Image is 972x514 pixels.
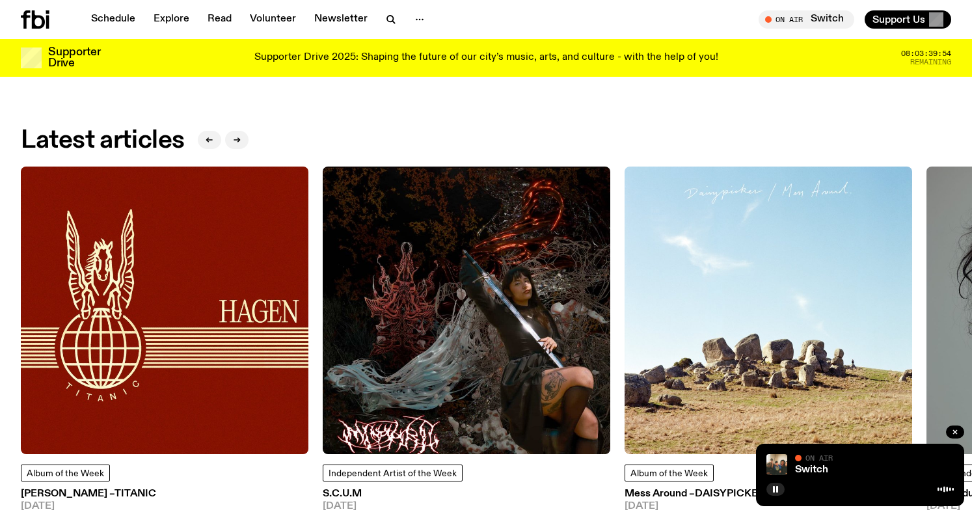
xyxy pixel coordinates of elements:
span: [DATE] [625,502,912,511]
span: Independent Artist of the Week [329,469,457,478]
span: [DATE] [323,502,484,511]
span: Daisypicker [695,489,765,499]
a: Explore [146,10,197,29]
a: Volunteer [242,10,304,29]
span: [DATE] [21,502,308,511]
h3: S.C.U.M [323,489,484,499]
a: Album of the Week [625,465,714,481]
a: Independent Artist of the Week [323,465,463,481]
span: On Air [805,453,833,462]
img: A warm film photo of the switch team sitting close together. from left to right: Cedar, Lau, Sand... [766,454,787,475]
h3: Mess Around – [625,489,912,499]
h3: [PERSON_NAME] – [21,489,308,499]
button: Support Us [865,10,951,29]
a: Album of the Week [21,465,110,481]
span: Album of the Week [630,469,708,478]
h3: Supporter Drive [48,47,100,69]
a: Read [200,10,239,29]
a: Switch [795,465,828,475]
span: Support Us [872,14,925,25]
span: Remaining [910,59,951,66]
span: Album of the Week [27,469,104,478]
span: Titanic [115,489,156,499]
p: Supporter Drive 2025: Shaping the future of our city’s music, arts, and culture - with the help o... [254,52,718,64]
span: 08:03:39:54 [901,50,951,57]
h2: Latest articles [21,129,185,152]
a: Schedule [83,10,143,29]
button: On AirSwitch [759,10,854,29]
a: Newsletter [306,10,375,29]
